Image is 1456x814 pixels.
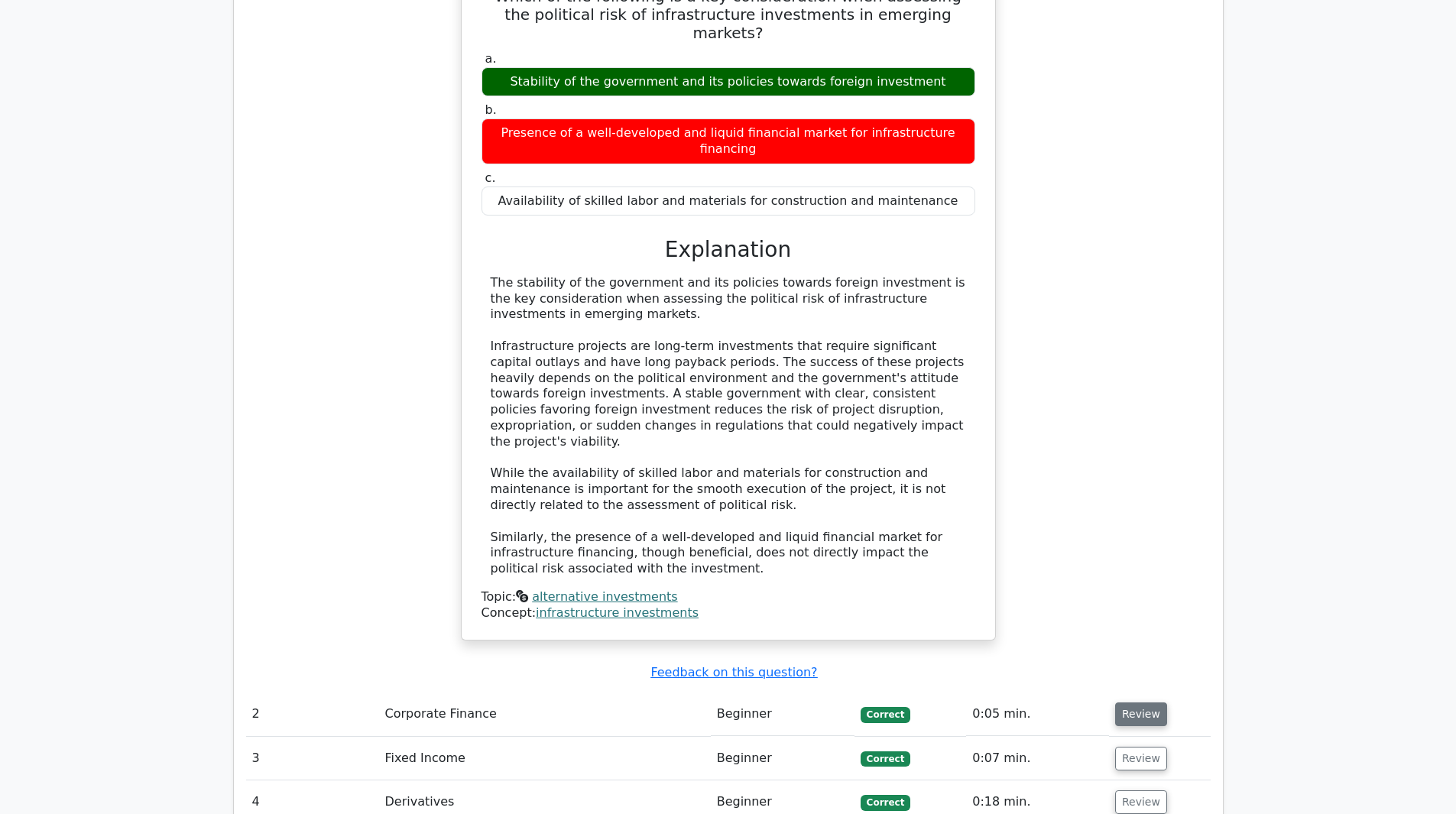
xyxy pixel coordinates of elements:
[485,170,496,185] span: c.
[532,589,677,604] a: alternative investments
[482,118,975,164] div: Presence of a well-developed and liquid financial market for infrastructure financing
[482,589,975,605] div: Topic:
[966,737,1109,780] td: 0:07 min.
[861,751,910,767] span: Correct
[485,102,497,117] span: b.
[491,275,966,577] div: The stability of the government and its policies towards foreign investment is the key considerat...
[482,186,975,216] div: Availability of skilled labor and materials for construction and maintenance
[1115,702,1167,726] button: Review
[861,707,910,722] span: Correct
[1115,747,1167,770] button: Review
[482,605,975,621] div: Concept:
[246,692,379,736] td: 2
[379,692,711,736] td: Corporate Finance
[711,692,854,736] td: Beginner
[482,67,975,97] div: Stability of the government and its policies towards foreign investment
[966,692,1109,736] td: 0:05 min.
[1115,790,1167,814] button: Review
[379,737,711,780] td: Fixed Income
[861,795,910,810] span: Correct
[485,51,497,66] span: a.
[536,605,699,620] a: infrastructure investments
[246,737,379,780] td: 3
[491,237,966,263] h3: Explanation
[711,737,854,780] td: Beginner
[650,665,817,679] a: Feedback on this question?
